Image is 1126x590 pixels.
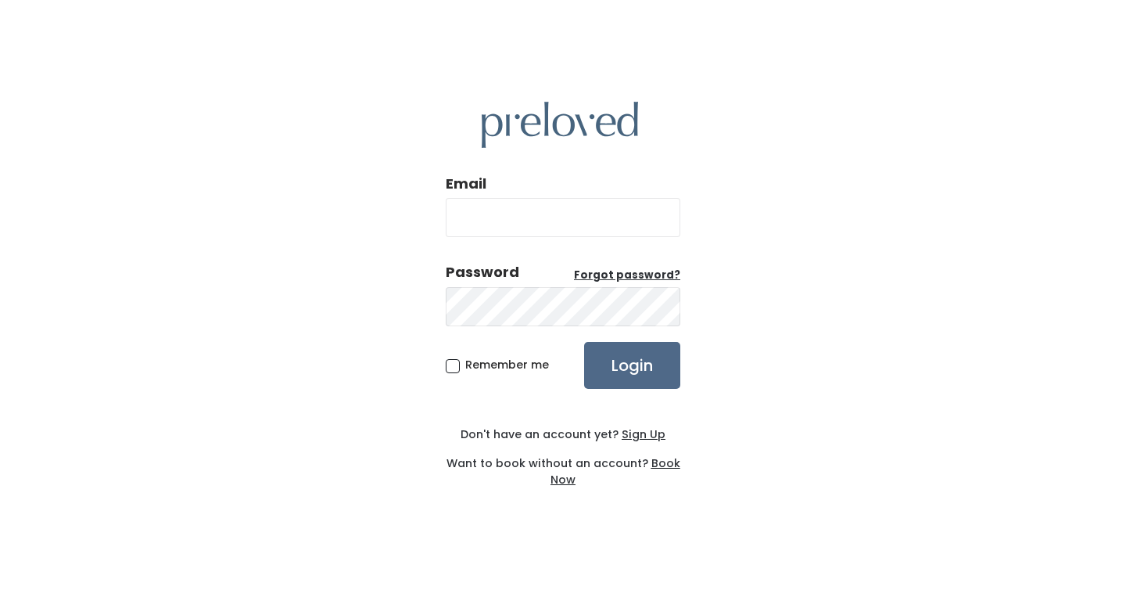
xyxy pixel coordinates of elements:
[584,342,680,389] input: Login
[619,426,665,442] a: Sign Up
[446,174,486,194] label: Email
[574,268,680,282] u: Forgot password?
[446,262,519,282] div: Password
[446,426,680,443] div: Don't have an account yet?
[550,455,680,487] a: Book Now
[446,443,680,488] div: Want to book without an account?
[574,268,680,283] a: Forgot password?
[482,102,638,148] img: preloved logo
[465,357,549,372] span: Remember me
[622,426,665,442] u: Sign Up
